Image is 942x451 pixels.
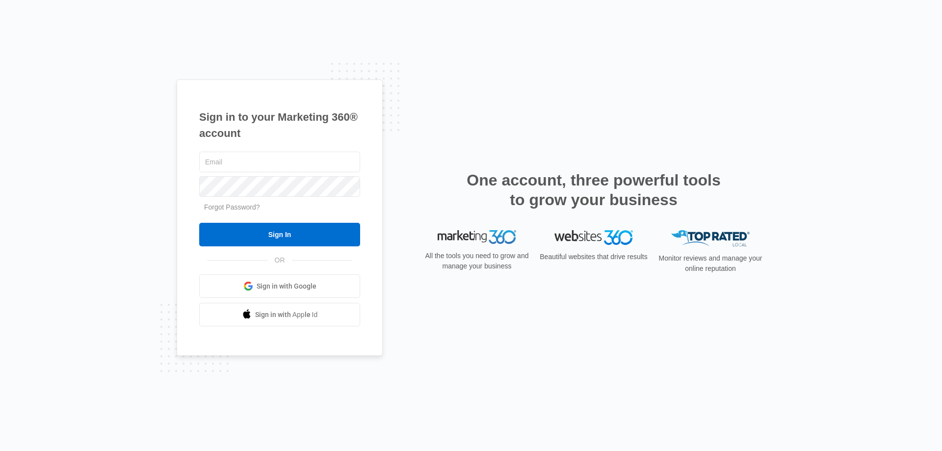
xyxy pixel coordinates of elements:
[255,310,318,320] span: Sign in with Apple Id
[554,230,633,244] img: Websites 360
[257,281,316,292] span: Sign in with Google
[671,230,750,246] img: Top Rated Local
[204,203,260,211] a: Forgot Password?
[655,253,765,274] p: Monitor reviews and manage your online reputation
[199,223,360,246] input: Sign In
[199,303,360,326] a: Sign in with Apple Id
[199,109,360,141] h1: Sign in to your Marketing 360® account
[539,252,649,262] p: Beautiful websites that drive results
[199,274,360,298] a: Sign in with Google
[438,230,516,244] img: Marketing 360
[268,255,292,265] span: OR
[464,170,724,210] h2: One account, three powerful tools to grow your business
[422,251,532,271] p: All the tools you need to grow and manage your business
[199,152,360,172] input: Email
